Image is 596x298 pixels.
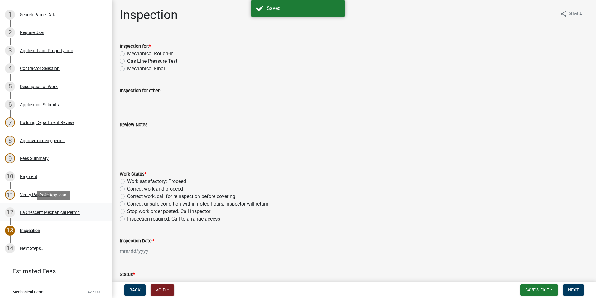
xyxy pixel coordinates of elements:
[5,136,15,146] div: 8
[127,65,165,72] label: Mechanical Final
[127,278,183,286] label: Inspections are complete.
[20,210,80,215] div: La Crescent Mechanical Permit
[120,245,177,257] input: mm/dd/yyyy
[5,207,15,217] div: 12
[127,215,220,223] label: Inspection required. Call to arrange access
[120,123,148,127] label: Review Notes:
[20,12,57,17] div: Search Parcel Data
[5,153,15,163] div: 9
[127,50,174,57] label: Mechanical Rough-in
[20,192,50,197] div: Verify Payment
[5,100,15,110] div: 6
[20,102,61,107] div: Application Submittal
[20,156,49,161] div: Fees Summary
[12,290,46,294] span: Mechanical Permit
[569,10,582,17] span: Share
[127,57,177,65] label: Gas Line Pressure Test
[568,287,579,292] span: Next
[5,27,15,37] div: 2
[20,30,44,35] div: Require User
[88,290,100,294] span: $35.00
[120,44,151,49] label: Inspection for:
[5,171,15,181] div: 10
[20,120,74,125] div: Building Department Review
[5,46,15,56] div: 3
[127,193,235,200] label: Correct work, call for reinspection before covering
[20,66,60,71] div: Contractor Selection
[120,272,135,277] label: Status
[124,284,146,296] button: Back
[5,265,102,277] a: Estimated Fees
[120,172,146,176] label: Work Status
[5,10,15,20] div: 1
[129,287,141,292] span: Back
[20,174,37,179] div: Payment
[20,228,40,233] div: Inspection
[5,226,15,236] div: 13
[151,284,174,296] button: Void
[37,191,70,200] div: Role: Applicant
[5,63,15,73] div: 4
[20,138,65,143] div: Approve or deny permit
[5,82,15,92] div: 5
[5,243,15,253] div: 14
[127,178,186,185] label: Work satisfactory: Proceed
[156,287,166,292] span: Void
[560,10,567,17] i: share
[555,7,587,20] button: shareShare
[20,84,58,89] div: Description of Work
[5,190,15,200] div: 11
[127,185,183,193] label: Correct work and proceed
[127,200,268,208] label: Correct unsafe condition within noted hours, inspector will return
[120,89,161,93] label: Inspection for other:
[120,239,154,243] label: Inspection Date:
[20,48,73,53] div: Applicant and Property Info
[563,284,584,296] button: Next
[267,5,340,12] div: Saved!
[520,284,558,296] button: Save & Exit
[5,117,15,127] div: 7
[525,287,549,292] span: Save & Exit
[127,208,210,215] label: Stop work order posted. Call inspector
[120,7,178,22] h1: Inspection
